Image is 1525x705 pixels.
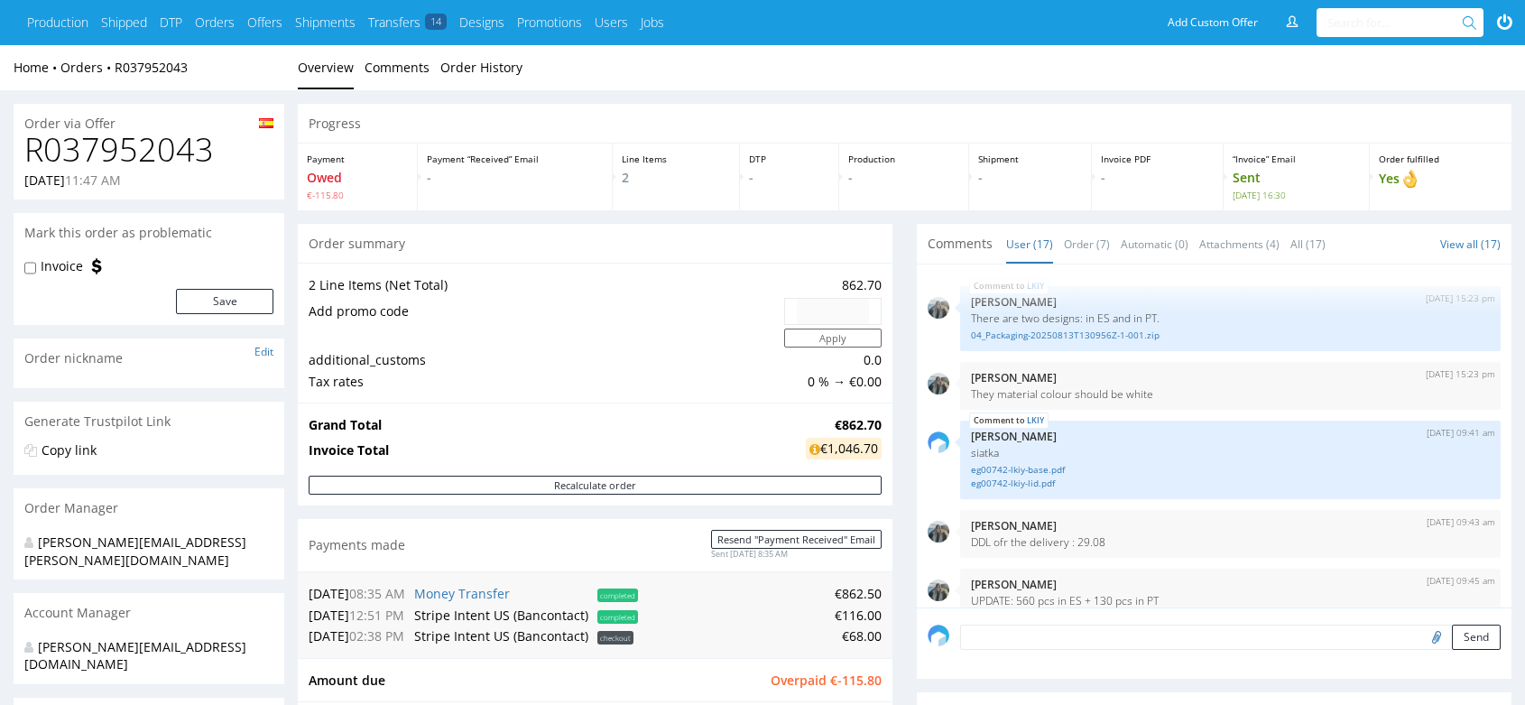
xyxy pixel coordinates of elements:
[1427,574,1495,588] p: [DATE] 09:45 am
[309,476,882,495] button: Recalculate order
[928,235,993,253] span: Comments
[1101,169,1214,187] p: -
[1158,8,1268,37] a: Add Custom Offer
[971,295,1490,309] p: [PERSON_NAME]
[1064,225,1110,264] a: Order (7)
[307,189,408,201] span: €-115.80
[1426,367,1495,381] p: [DATE] 15:23 pm
[160,14,182,32] a: DTP
[459,14,504,32] a: Designs
[771,672,882,689] span: Overpaid €-115.80
[780,274,882,296] td: 862.70
[309,605,410,626] td: [DATE]
[1199,225,1280,264] a: Attachments (4)
[349,627,404,645] span: 02:38 PM
[309,371,780,393] td: Tax rates
[309,274,780,296] td: 2 Line Items (Net Total)
[60,59,115,76] a: Orders
[749,169,829,187] p: -
[971,430,1490,443] p: [PERSON_NAME]
[835,416,882,433] strong: €862.70
[88,257,106,275] img: icon-invoice-flag.svg
[597,610,638,624] span: completed
[349,607,404,624] span: 12:51 PM
[848,153,958,165] p: Production
[1027,279,1044,293] a: LKIY
[971,578,1490,591] p: [PERSON_NAME]
[427,169,602,187] p: -
[1121,225,1188,264] a: Automatic (0)
[1027,413,1044,428] a: LKIY
[247,14,282,32] a: Offers
[298,104,1511,144] div: Progress
[1006,225,1053,264] a: User (17)
[414,607,588,624] span: PIXJR8H2
[1233,189,1359,201] span: [DATE] 16:30
[309,296,780,327] td: Add promo code
[14,488,284,528] div: Order Manager
[642,626,882,647] td: €68.00
[784,329,882,348] button: Apply
[971,371,1490,385] p: [PERSON_NAME]
[597,631,633,645] span: checkout
[780,371,882,393] td: 0 % → €0.00
[298,224,892,264] div: Order summary
[24,533,260,569] div: [PERSON_NAME][EMAIL_ADDRESS][PERSON_NAME][DOMAIN_NAME]
[414,627,588,645] span: PLVPRS9S
[115,59,188,76] a: R037952043
[295,14,356,32] a: Shipments
[1427,426,1495,440] p: [DATE] 09:41 am
[642,583,882,605] td: €862.50
[176,289,273,314] button: Save
[780,349,882,371] td: 0.0
[928,373,949,394] img: regular_mini_magick20250702-42-x1tt6f.png
[1440,237,1501,252] a: View all (17)
[928,431,949,453] img: share_image_120x120.png
[971,329,1490,342] a: 04_Packaging-20250813T130956Z-1-001.zip
[1379,153,1502,165] p: Order fulfilled
[24,172,121,190] p: [DATE]
[978,169,1082,187] p: -
[971,387,1490,401] p: They material colour should be white
[195,14,235,32] a: Orders
[1379,169,1502,189] p: Yes
[14,213,284,253] div: Mark this order as problematic
[27,14,88,32] a: Production
[14,593,284,633] div: Account Manager
[971,463,1490,477] a: eg00742-lkiy-base.pdf
[971,446,1490,459] p: siatka
[14,104,284,133] div: Order via Offer
[42,441,97,459] a: Copy link
[971,535,1490,549] p: DDL ofr the delivery : 29.08
[1427,515,1495,529] p: [DATE] 09:43 am
[971,519,1490,533] p: [PERSON_NAME]
[368,14,447,32] a: Transfers14
[298,519,892,571] div: Payments made
[414,585,510,602] a: Money Transfer
[309,583,410,605] td: [DATE]
[309,441,389,459] strong: Invoice Total
[711,549,882,561] div: Sent [DATE] 8:35 AM
[298,45,354,89] a: Overview
[14,59,60,76] a: Home
[14,339,284,378] div: Order nickname
[928,297,949,319] img: regular_mini_magick20250702-42-x1tt6f.png
[971,477,1490,490] a: eg00742-lkiy-lid.pdf
[349,585,405,602] span: 08:35 AM
[978,153,1082,165] p: Shipment
[641,14,664,32] a: Jobs
[414,585,510,602] span: PW7B8IYW
[597,589,638,602] span: completed
[1426,292,1495,305] p: [DATE] 15:23 pm
[425,14,447,30] span: 14
[848,169,958,187] p: -
[65,172,121,189] span: 11:47 AM
[642,605,882,626] td: €116.00
[1233,169,1359,201] p: Sent
[749,153,829,165] p: DTP
[14,402,284,441] div: Generate Trustpilot Link
[711,530,882,549] button: Resend "Payment Received" Email
[41,257,83,275] label: Invoice
[309,670,766,691] td: Amount due
[307,169,408,201] p: Owed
